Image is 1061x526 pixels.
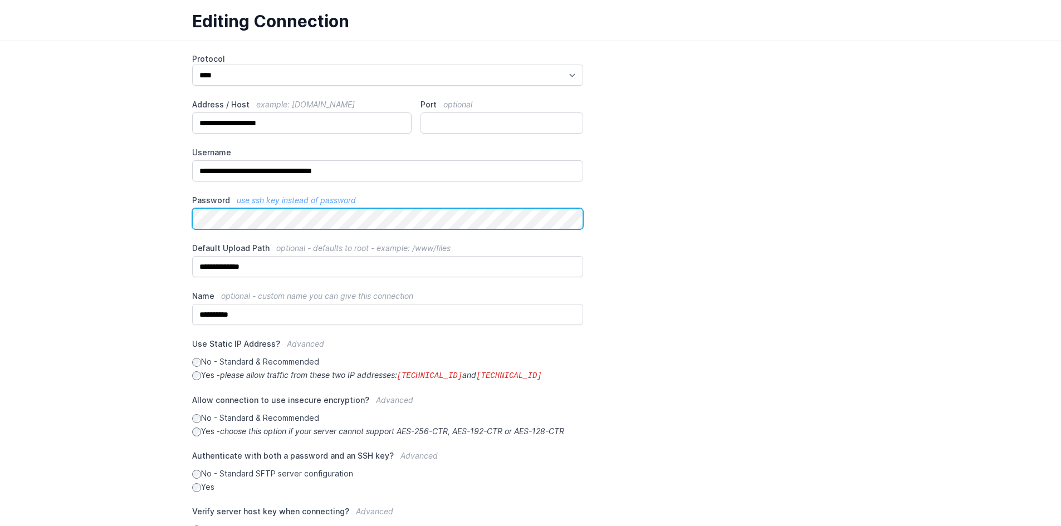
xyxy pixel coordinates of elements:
code: [TECHNICAL_ID] [476,371,542,380]
label: Yes - [192,370,584,381]
label: Use Static IP Address? [192,338,584,356]
label: No - Standard & Recommended [192,356,584,367]
i: please allow traffic from these two IP addresses: and [220,370,542,380]
label: Yes - [192,426,584,437]
label: Default Upload Path [192,243,584,254]
code: [TECHNICAL_ID] [397,371,463,380]
span: optional - custom name you can give this connection [221,291,413,301]
span: example: [DOMAIN_NAME] [256,100,355,109]
input: Yes [192,483,201,492]
input: Yes -please allow traffic from these two IP addresses:[TECHNICAL_ID]and[TECHNICAL_ID] [192,371,201,380]
label: Username [192,147,584,158]
input: Yes -choose this option if your server cannot support AES-256-CTR, AES-192-CTR or AES-128-CTR [192,427,201,436]
label: Allow connection to use insecure encryption? [192,395,584,412]
label: Port [421,99,583,110]
h1: Editing Connection [192,11,860,31]
iframe: Drift Widget Chat Controller [1005,470,1048,513]
label: Password [192,195,584,206]
a: use ssh key instead of password [237,195,356,205]
label: Authenticate with both a password and an SSH key? [192,450,584,468]
input: No - Standard SFTP server configuration [192,470,201,479]
span: Advanced [356,507,393,516]
label: Yes [192,481,584,493]
span: Advanced [287,339,324,348]
i: choose this option if your server cannot support AES-256-CTR, AES-192-CTR or AES-128-CTR [220,426,564,436]
label: Verify server host key when connecting? [192,506,584,524]
input: No - Standard & Recommended [192,358,201,367]
span: optional - defaults to root - example: /www/files [276,243,451,253]
label: Name [192,291,584,302]
span: Advanced [400,451,438,460]
input: No - Standard & Recommended [192,414,201,423]
span: Advanced [376,395,413,405]
span: optional [443,100,472,109]
label: Protocol [192,53,584,65]
label: No - Standard SFTP server configuration [192,468,584,479]
label: Address / Host [192,99,412,110]
label: No - Standard & Recommended [192,412,584,424]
